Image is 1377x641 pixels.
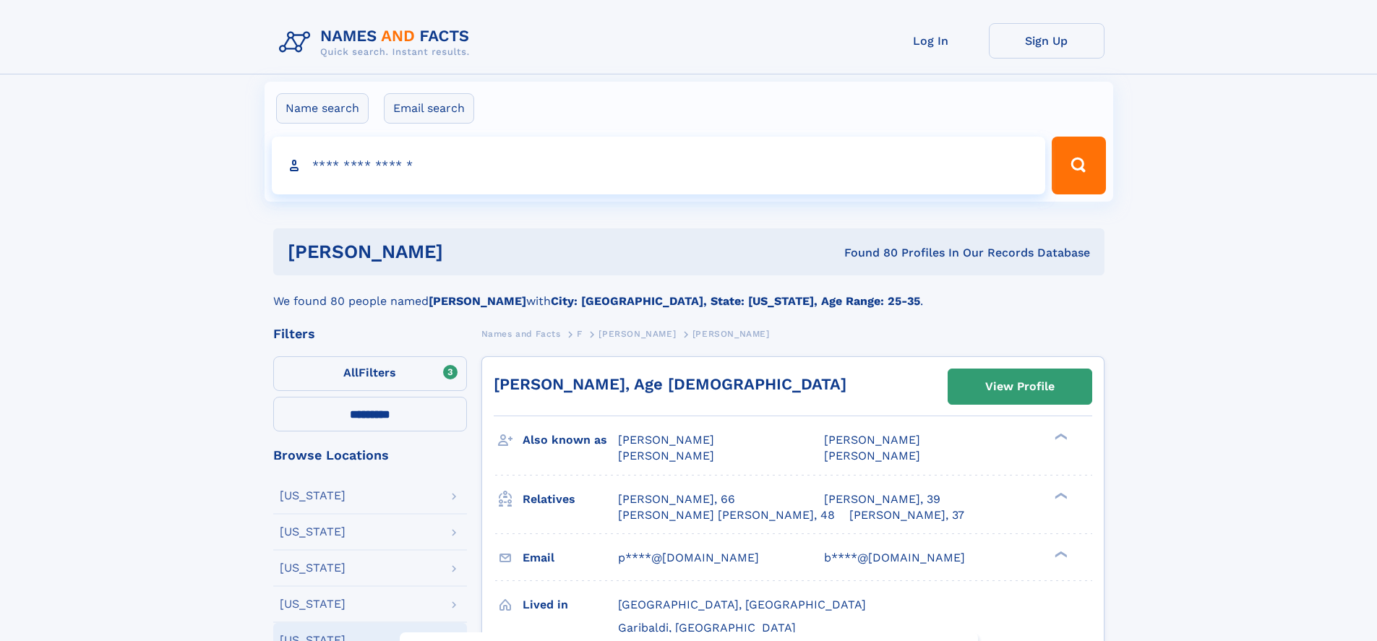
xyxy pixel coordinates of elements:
[384,93,474,124] label: Email search
[873,23,989,59] a: Log In
[692,329,770,339] span: [PERSON_NAME]
[280,526,346,538] div: [US_STATE]
[824,491,940,507] a: [PERSON_NAME], 39
[272,137,1046,194] input: search input
[288,243,644,261] h1: [PERSON_NAME]
[618,433,714,447] span: [PERSON_NAME]
[523,593,618,617] h3: Lived in
[1052,137,1105,194] button: Search Button
[343,366,359,379] span: All
[280,490,346,502] div: [US_STATE]
[989,23,1104,59] a: Sign Up
[273,449,467,462] div: Browse Locations
[273,23,481,62] img: Logo Names and Facts
[523,487,618,512] h3: Relatives
[985,370,1055,403] div: View Profile
[577,329,583,339] span: F
[618,598,866,611] span: [GEOGRAPHIC_DATA], [GEOGRAPHIC_DATA]
[577,324,583,343] a: F
[273,327,467,340] div: Filters
[273,275,1104,310] div: We found 80 people named with .
[523,428,618,452] h3: Also known as
[429,294,526,308] b: [PERSON_NAME]
[599,329,676,339] span: [PERSON_NAME]
[618,507,835,523] a: [PERSON_NAME] [PERSON_NAME], 48
[618,449,714,463] span: [PERSON_NAME]
[494,375,846,393] a: [PERSON_NAME], Age [DEMOGRAPHIC_DATA]
[273,356,467,391] label: Filters
[824,449,920,463] span: [PERSON_NAME]
[599,324,676,343] a: [PERSON_NAME]
[276,93,369,124] label: Name search
[643,245,1090,261] div: Found 80 Profiles In Our Records Database
[849,507,964,523] a: [PERSON_NAME], 37
[1051,491,1068,500] div: ❯
[1051,549,1068,559] div: ❯
[618,491,735,507] a: [PERSON_NAME], 66
[481,324,561,343] a: Names and Facts
[523,546,618,570] h3: Email
[280,598,346,610] div: [US_STATE]
[618,621,796,634] span: Garibaldi, [GEOGRAPHIC_DATA]
[551,294,920,308] b: City: [GEOGRAPHIC_DATA], State: [US_STATE], Age Range: 25-35
[948,369,1091,404] a: View Profile
[824,433,920,447] span: [PERSON_NAME]
[280,562,346,574] div: [US_STATE]
[1051,432,1068,442] div: ❯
